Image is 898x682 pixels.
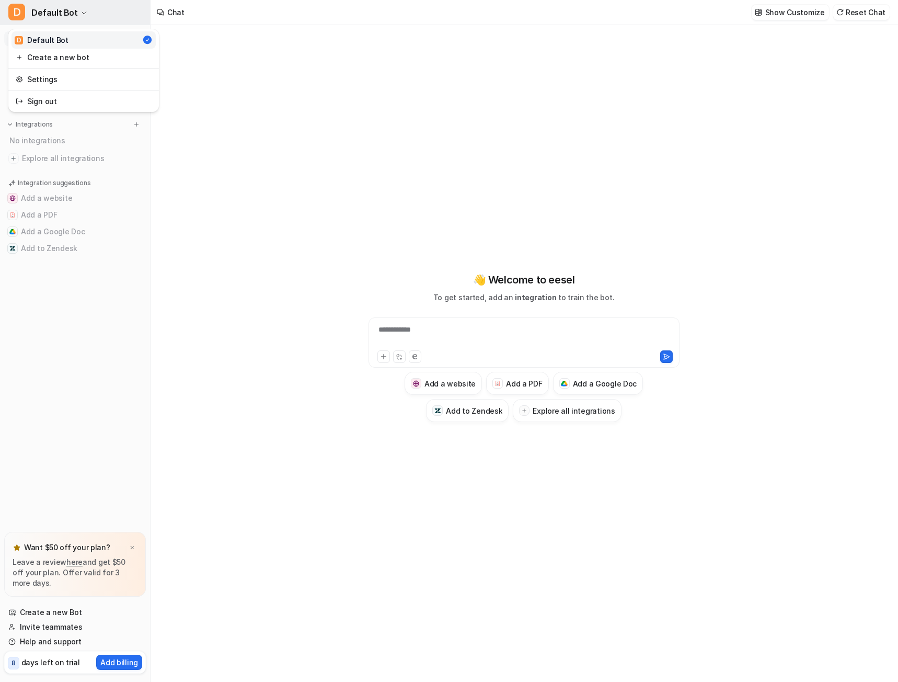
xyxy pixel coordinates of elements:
[31,5,78,20] span: Default Bot
[11,71,156,88] a: Settings
[16,52,23,63] img: reset
[8,4,25,20] span: D
[16,96,23,107] img: reset
[8,29,159,112] div: DDefault Bot
[16,74,23,85] img: reset
[15,35,68,46] div: Default Bot
[11,49,156,66] a: Create a new bot
[15,36,23,44] span: D
[11,93,156,110] a: Sign out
